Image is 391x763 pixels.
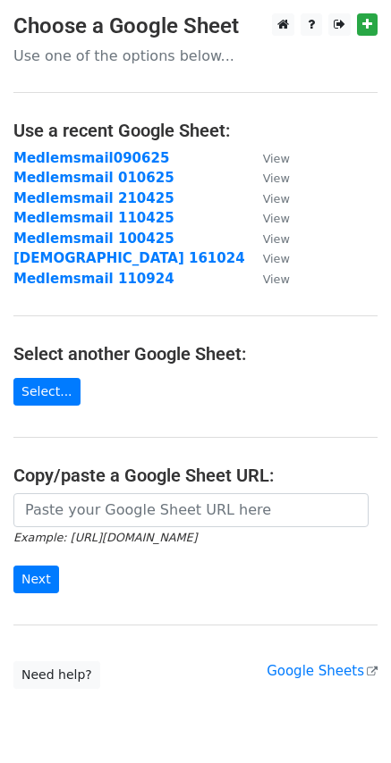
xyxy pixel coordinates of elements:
[245,231,290,247] a: View
[263,272,290,286] small: View
[263,212,290,225] small: View
[13,190,174,206] a: Medlemsmail 210425
[263,172,290,185] small: View
[13,493,369,527] input: Paste your Google Sheet URL here
[263,232,290,246] small: View
[13,250,245,266] a: [DEMOGRAPHIC_DATA] 161024
[13,661,100,689] a: Need help?
[13,465,378,486] h4: Copy/paste a Google Sheet URL:
[13,120,378,141] h4: Use a recent Google Sheet:
[245,170,290,186] a: View
[13,343,378,365] h4: Select another Google Sheet:
[245,150,290,166] a: View
[13,566,59,593] input: Next
[13,170,174,186] a: Medlemsmail 010625
[245,250,290,266] a: View
[263,152,290,165] small: View
[13,13,378,39] h3: Choose a Google Sheet
[245,210,290,226] a: View
[245,190,290,206] a: View
[13,231,174,247] a: Medlemsmail 100425
[245,271,290,287] a: View
[13,531,197,544] small: Example: [URL][DOMAIN_NAME]
[13,210,174,226] a: Medlemsmail 110425
[13,46,378,65] p: Use one of the options below...
[263,252,290,265] small: View
[267,663,378,679] a: Google Sheets
[13,378,81,406] a: Select...
[13,150,169,166] a: Medlemsmail090625
[13,271,174,287] a: Medlemsmail 110924
[263,192,290,205] small: View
